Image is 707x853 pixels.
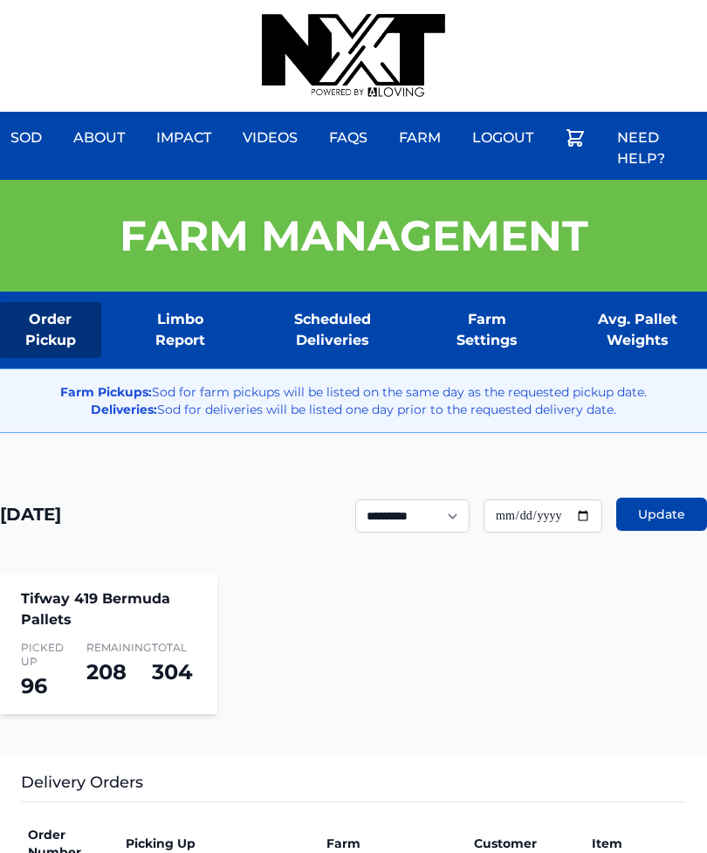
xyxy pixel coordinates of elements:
a: Logout [462,117,544,159]
a: Impact [146,117,222,159]
strong: Deliveries: [91,402,157,417]
span: Total [152,641,196,655]
a: Scheduled Deliveries [259,302,406,358]
span: Remaining [86,641,131,655]
span: Update [638,506,685,523]
span: Picked Up [21,641,65,669]
a: Need Help? [607,117,707,180]
img: nextdaysod.com Logo [262,14,445,98]
h3: Delivery Orders [21,770,686,802]
a: Farm Settings [434,302,539,358]
a: Avg. Pallet Weights [567,302,707,358]
button: Update [616,498,707,531]
a: Videos [232,117,308,159]
a: About [63,117,135,159]
span: 208 [86,659,127,684]
span: 96 [21,673,47,698]
h4: Tifway 419 Bermuda Pallets [21,588,196,630]
a: Limbo Report [129,302,232,358]
h1: Farm Management [120,215,588,257]
span: 304 [152,659,193,684]
a: Farm [388,117,451,159]
strong: Farm Pickups: [60,384,152,400]
a: FAQs [319,117,378,159]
